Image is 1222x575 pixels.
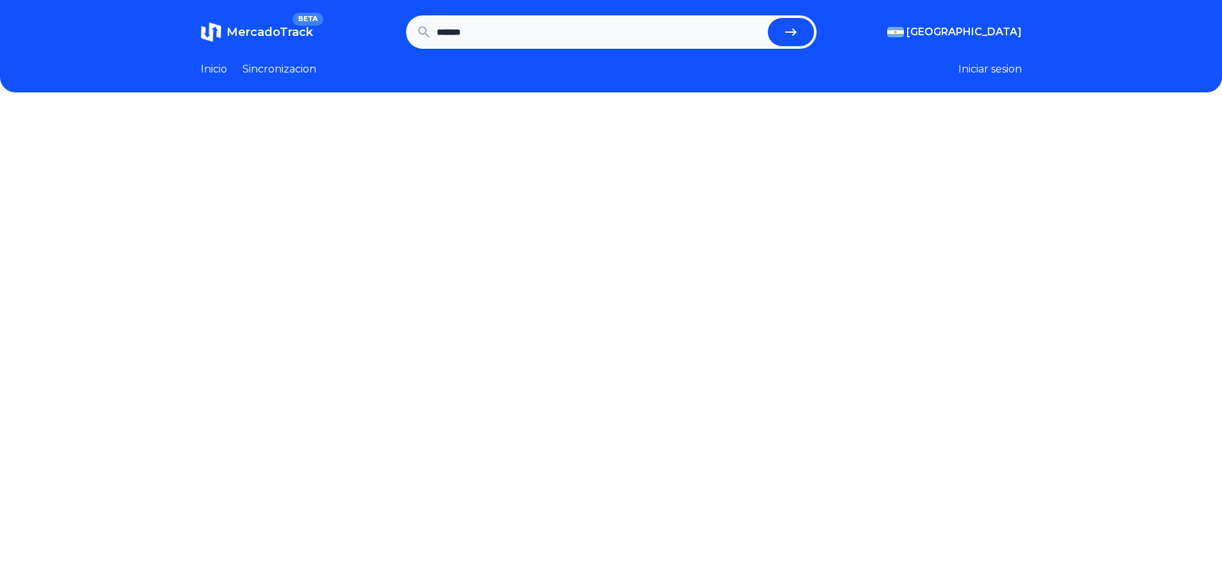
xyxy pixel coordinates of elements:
img: MercadoTrack [201,22,221,42]
span: [GEOGRAPHIC_DATA] [906,24,1022,40]
span: MercadoTrack [226,25,313,39]
img: Argentina [887,27,904,37]
button: [GEOGRAPHIC_DATA] [887,24,1022,40]
span: BETA [293,13,323,26]
a: Inicio [201,62,227,77]
a: MercadoTrackBETA [201,22,313,42]
a: Sincronizacion [242,62,316,77]
button: Iniciar sesion [958,62,1022,77]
